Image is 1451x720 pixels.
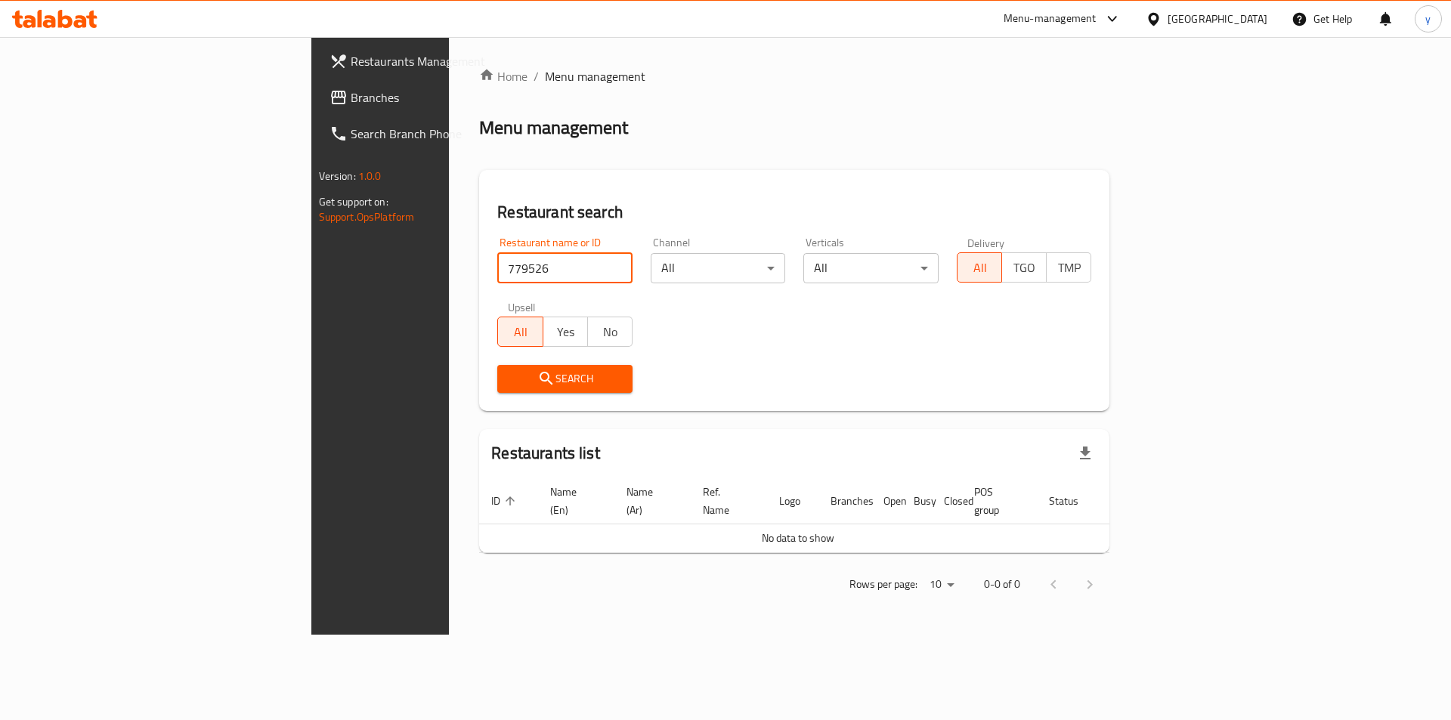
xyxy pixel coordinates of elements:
[974,483,1019,519] span: POS group
[803,253,939,283] div: All
[508,301,536,312] label: Upsell
[545,67,645,85] span: Menu management
[626,483,673,519] span: Name (Ar)
[1067,435,1103,471] div: Export file
[550,483,596,519] span: Name (En)
[549,321,582,343] span: Yes
[967,237,1005,248] label: Delivery
[319,207,415,227] a: Support.OpsPlatform
[317,79,554,116] a: Branches
[358,166,382,186] span: 1.0.0
[1049,492,1098,510] span: Status
[317,116,554,152] a: Search Branch Phone
[1008,257,1041,279] span: TGO
[587,317,633,347] button: No
[984,575,1020,594] p: 0-0 of 0
[762,528,834,548] span: No data to show
[479,67,1109,85] nav: breadcrumb
[317,43,554,79] a: Restaurants Management
[543,317,588,347] button: Yes
[1168,11,1267,27] div: [GEOGRAPHIC_DATA]
[703,483,749,519] span: Ref. Name
[1004,10,1097,28] div: Menu-management
[1046,252,1091,283] button: TMP
[497,317,543,347] button: All
[1425,11,1431,27] span: y
[497,201,1091,224] h2: Restaurant search
[497,365,633,393] button: Search
[319,192,388,212] span: Get support on:
[497,253,633,283] input: Search for restaurant name or ID..
[594,321,626,343] span: No
[932,478,962,524] th: Closed
[818,478,871,524] th: Branches
[849,575,917,594] p: Rows per page:
[767,478,818,524] th: Logo
[1001,252,1047,283] button: TGO
[491,492,520,510] span: ID
[491,442,599,465] h2: Restaurants list
[351,88,542,107] span: Branches
[351,125,542,143] span: Search Branch Phone
[479,116,628,140] h2: Menu management
[351,52,542,70] span: Restaurants Management
[964,257,996,279] span: All
[504,321,537,343] span: All
[1053,257,1085,279] span: TMP
[957,252,1002,283] button: All
[871,478,902,524] th: Open
[924,573,960,596] div: Rows per page:
[319,166,356,186] span: Version:
[902,478,932,524] th: Busy
[479,478,1168,553] table: enhanced table
[509,369,620,388] span: Search
[651,253,786,283] div: All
